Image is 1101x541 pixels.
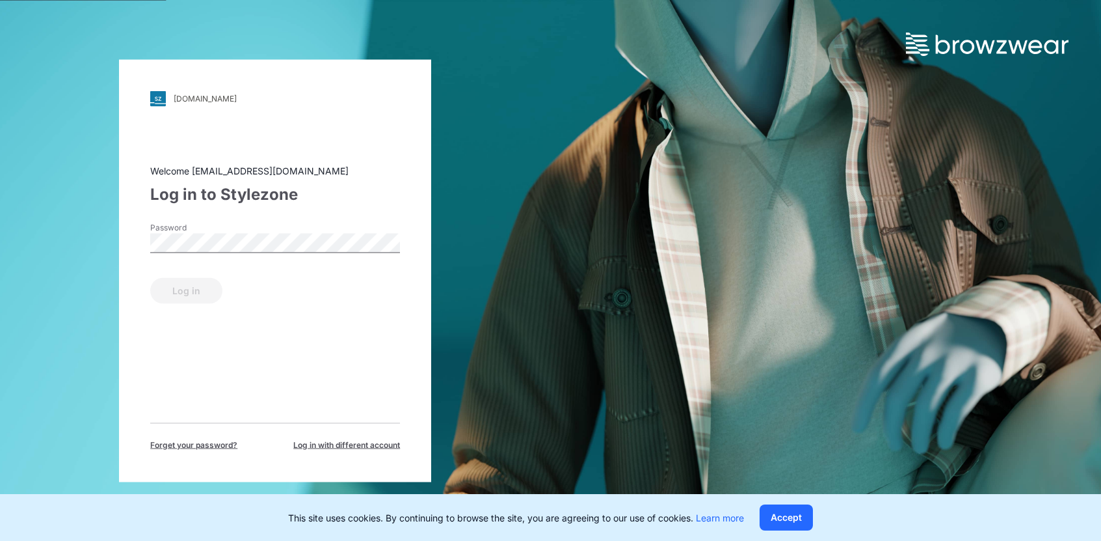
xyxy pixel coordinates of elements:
[150,163,400,177] div: Welcome [EMAIL_ADDRESS][DOMAIN_NAME]
[150,221,241,233] label: Password
[174,94,237,104] div: [DOMAIN_NAME]
[150,439,237,451] span: Forget your password?
[150,90,400,106] a: [DOMAIN_NAME]
[760,505,813,531] button: Accept
[293,439,400,451] span: Log in with different account
[150,90,166,106] img: svg+xml;base64,PHN2ZyB3aWR0aD0iMjgiIGhlaWdodD0iMjgiIHZpZXdCb3g9IjAgMCAyOCAyOCIgZmlsbD0ibm9uZSIgeG...
[288,511,744,525] p: This site uses cookies. By continuing to browse the site, you are agreeing to our use of cookies.
[906,33,1068,56] img: browzwear-logo.73288ffb.svg
[696,512,744,523] a: Learn more
[150,182,400,206] div: Log in to Stylezone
